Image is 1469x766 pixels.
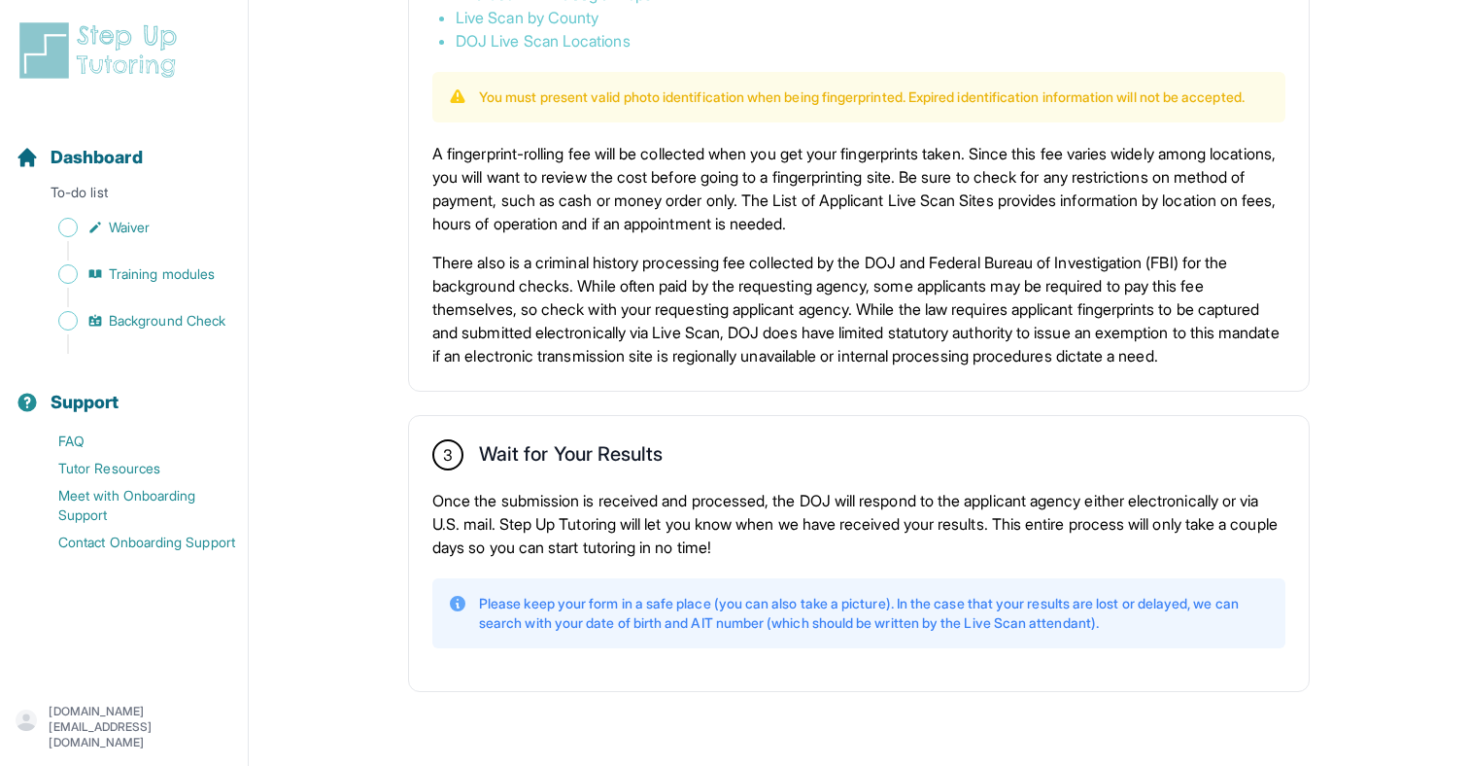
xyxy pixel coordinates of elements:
[16,19,188,82] img: logo
[51,389,120,416] span: Support
[51,144,143,171] span: Dashboard
[479,87,1245,107] p: You must present valid photo identification when being fingerprinted. Expired identification info...
[16,144,143,171] a: Dashboard
[16,704,232,750] button: [DOMAIN_NAME][EMAIL_ADDRESS][DOMAIN_NAME]
[432,251,1285,367] p: There also is a criminal history processing fee collected by the DOJ and Federal Bureau of Invest...
[16,455,248,482] a: Tutor Resources
[8,113,240,179] button: Dashboard
[49,704,232,750] p: [DOMAIN_NAME][EMAIL_ADDRESS][DOMAIN_NAME]
[109,264,215,284] span: Training modules
[109,218,150,237] span: Waiver
[479,442,663,473] h2: Wait for Your Results
[8,358,240,424] button: Support
[432,142,1285,235] p: A fingerprint-rolling fee will be collected when you get your fingerprints taken. Since this fee ...
[16,428,248,455] a: FAQ
[456,8,598,27] a: Live Scan by County
[16,529,248,556] a: Contact Onboarding Support
[8,183,240,210] p: To-do list
[16,482,248,529] a: Meet with Onboarding Support
[16,214,248,241] a: Waiver
[479,594,1270,633] p: Please keep your form in a safe place (you can also take a picture). In the case that your result...
[16,307,248,334] a: Background Check
[456,31,631,51] a: DOJ Live Scan Locations
[432,489,1285,559] p: Once the submission is received and processed, the DOJ will respond to the applicant agency eithe...
[443,443,453,467] span: 3
[109,311,225,331] span: Background Check
[16,261,248,288] a: Training modules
